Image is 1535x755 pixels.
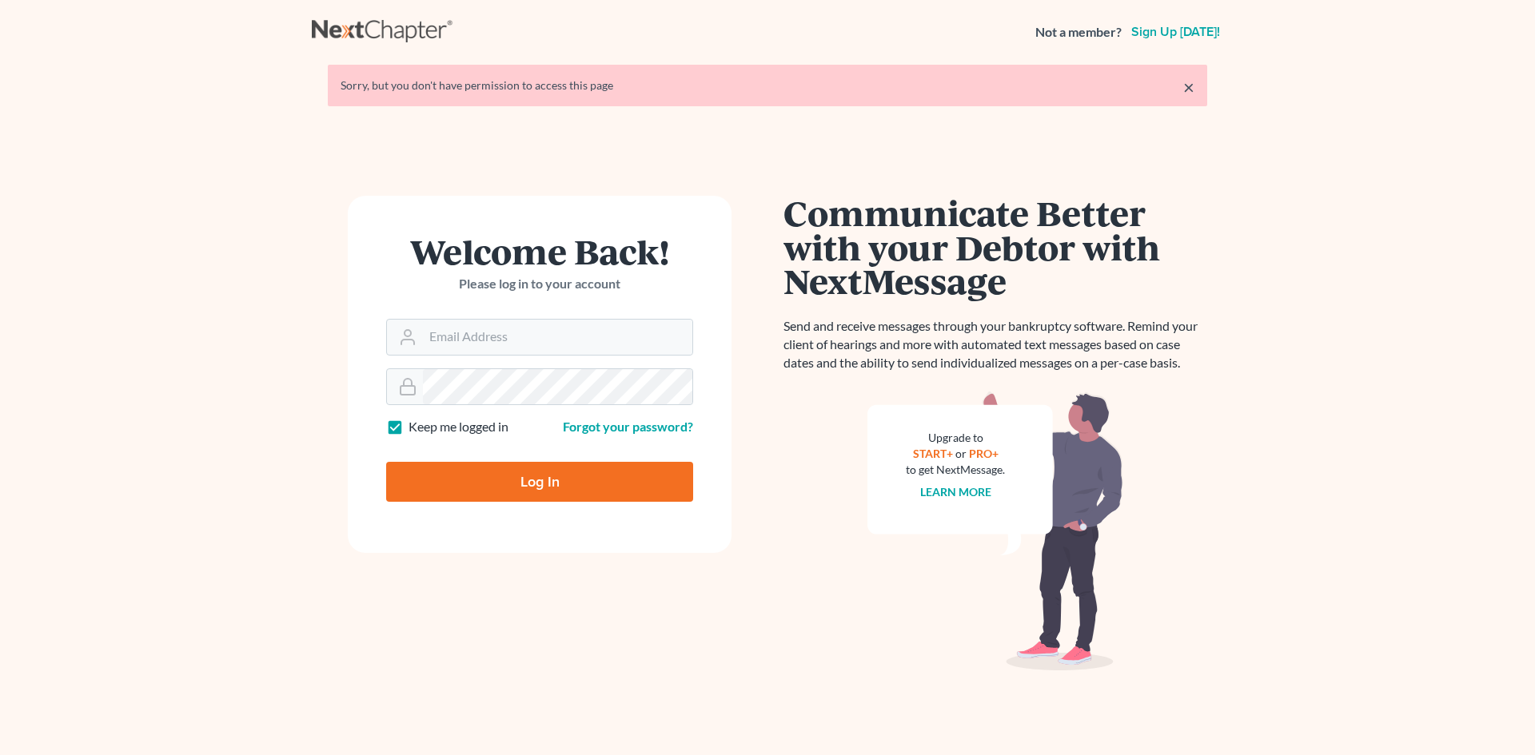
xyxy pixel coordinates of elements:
p: Send and receive messages through your bankruptcy software. Remind your client of hearings and mo... [783,317,1207,372]
span: or [955,447,967,460]
h1: Welcome Back! [386,234,693,268]
a: × [1183,77,1194,97]
a: START+ [913,447,953,460]
a: Sign up [DATE]! [1128,26,1223,38]
img: nextmessage_bg-59042aed3d76b12b5cd301f8e5b87938c9018125f34e5fa2b7a6b67550977c72.svg [867,391,1123,671]
strong: Not a member? [1035,23,1122,42]
input: Log In [386,462,693,502]
a: Forgot your password? [563,419,693,434]
a: Learn more [920,485,991,499]
div: Upgrade to [906,430,1005,446]
div: to get NextMessage. [906,462,1005,478]
label: Keep me logged in [409,418,508,436]
div: Sorry, but you don't have permission to access this page [341,77,1194,93]
h1: Communicate Better with your Debtor with NextMessage [783,196,1207,298]
a: PRO+ [969,447,999,460]
input: Email Address [423,320,692,355]
p: Please log in to your account [386,275,693,293]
